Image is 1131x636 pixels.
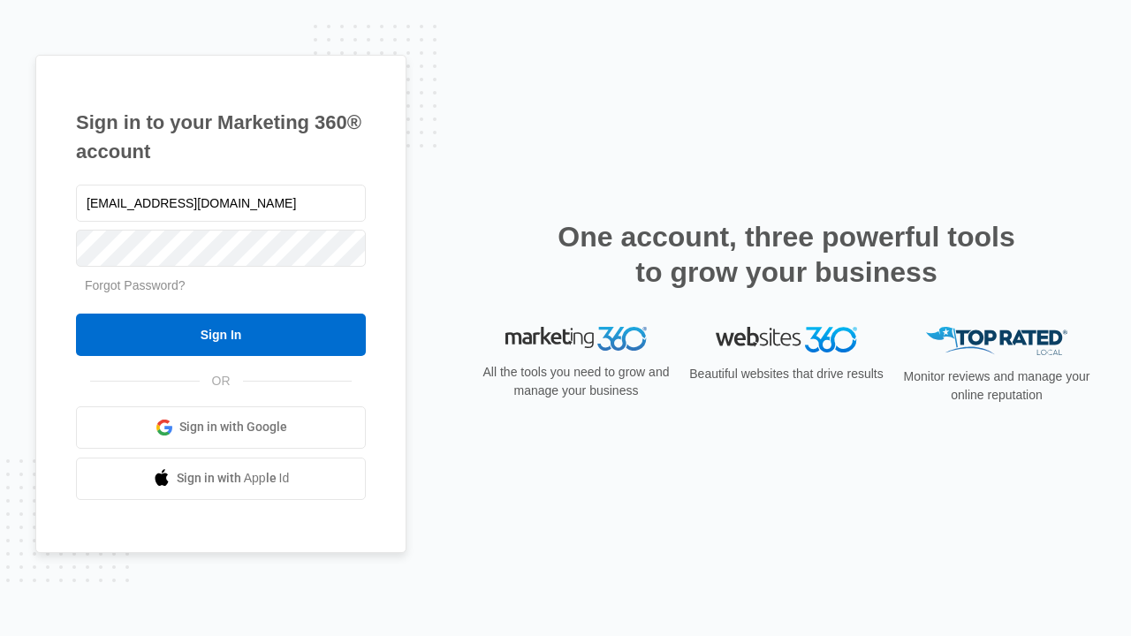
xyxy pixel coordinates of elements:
[179,418,287,436] span: Sign in with Google
[687,365,885,383] p: Beautiful websites that drive results
[76,406,366,449] a: Sign in with Google
[76,108,366,166] h1: Sign in to your Marketing 360® account
[716,327,857,352] img: Websites 360
[76,314,366,356] input: Sign In
[898,367,1096,405] p: Monitor reviews and manage your online reputation
[505,327,647,352] img: Marketing 360
[76,185,366,222] input: Email
[552,219,1021,290] h2: One account, three powerful tools to grow your business
[477,363,675,400] p: All the tools you need to grow and manage your business
[177,469,290,488] span: Sign in with Apple Id
[76,458,366,500] a: Sign in with Apple Id
[85,278,186,292] a: Forgot Password?
[926,327,1067,356] img: Top Rated Local
[200,372,243,390] span: OR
